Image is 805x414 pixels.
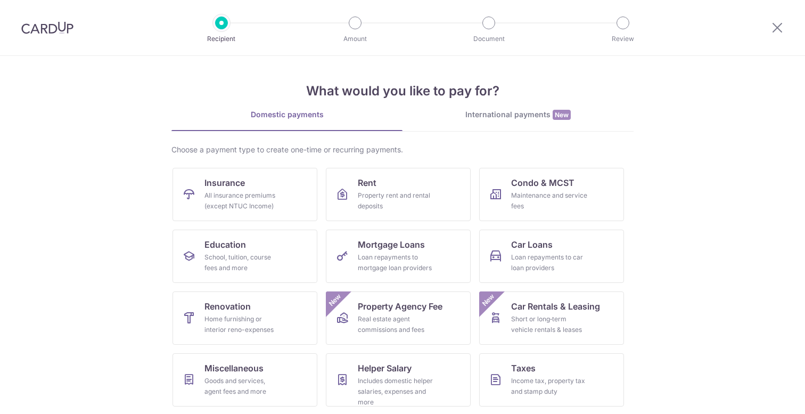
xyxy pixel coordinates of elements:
[480,291,497,309] span: New
[21,21,73,34] img: CardUp
[358,238,425,251] span: Mortgage Loans
[402,109,634,120] div: International payments
[358,190,434,212] div: Property rent and rental deposits
[511,252,588,273] div: Loan repayments to car loan providers
[326,230,471,283] a: Mortgage LoansLoan repayments to mortgage loan providers
[171,82,634,101] h4: What would you like to pay for?
[358,376,434,408] div: Includes domestic helper salaries, expenses and more
[204,314,281,335] div: Home furnishing or interior reno-expenses
[182,34,261,44] p: Recipient
[172,291,317,345] a: RenovationHome furnishing or interior reno-expenses
[204,376,281,397] div: Goods and services, agent fees and more
[172,168,317,221] a: InsuranceAll insurance premiums (except NTUC Income)
[204,190,281,212] div: All insurance premiums (except NTUC Income)
[511,300,600,313] span: Car Rentals & Leasing
[172,353,317,407] a: MiscellaneousGoods and services, agent fees and more
[358,176,376,189] span: Rent
[358,314,434,335] div: Real estate agent commissions and fees
[326,168,471,221] a: RentProperty rent and rental deposits
[511,238,553,251] span: Car Loans
[511,190,588,212] div: Maintenance and service fees
[204,252,281,273] div: School, tuition, course fees and more
[326,353,471,407] a: Helper SalaryIncludes domestic helper salaries, expenses and more
[358,300,442,313] span: Property Agency Fee
[479,230,624,283] a: Car LoansLoan repayments to car loan providers
[479,168,624,221] a: Condo & MCSTMaintenance and service fees
[316,34,395,44] p: Amount
[172,230,317,283] a: EducationSchool, tuition, course fees and more
[511,362,536,375] span: Taxes
[204,238,246,251] span: Education
[171,109,402,120] div: Domestic payments
[326,291,471,345] a: Property Agency FeeReal estate agent commissions and feesNew
[204,176,245,189] span: Insurance
[358,252,434,273] div: Loan repayments to mortgage loan providers
[511,176,574,189] span: Condo & MCST
[358,362,412,375] span: Helper Salary
[511,314,588,335] div: Short or long‑term vehicle rentals & leases
[204,362,264,375] span: Miscellaneous
[479,291,624,345] a: Car Rentals & LeasingShort or long‑term vehicle rentals & leasesNew
[584,34,662,44] p: Review
[326,291,344,309] span: New
[553,110,571,120] span: New
[204,300,251,313] span: Renovation
[479,353,624,407] a: TaxesIncome tax, property tax and stamp duty
[171,144,634,155] div: Choose a payment type to create one-time or recurring payments.
[511,376,588,397] div: Income tax, property tax and stamp duty
[449,34,528,44] p: Document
